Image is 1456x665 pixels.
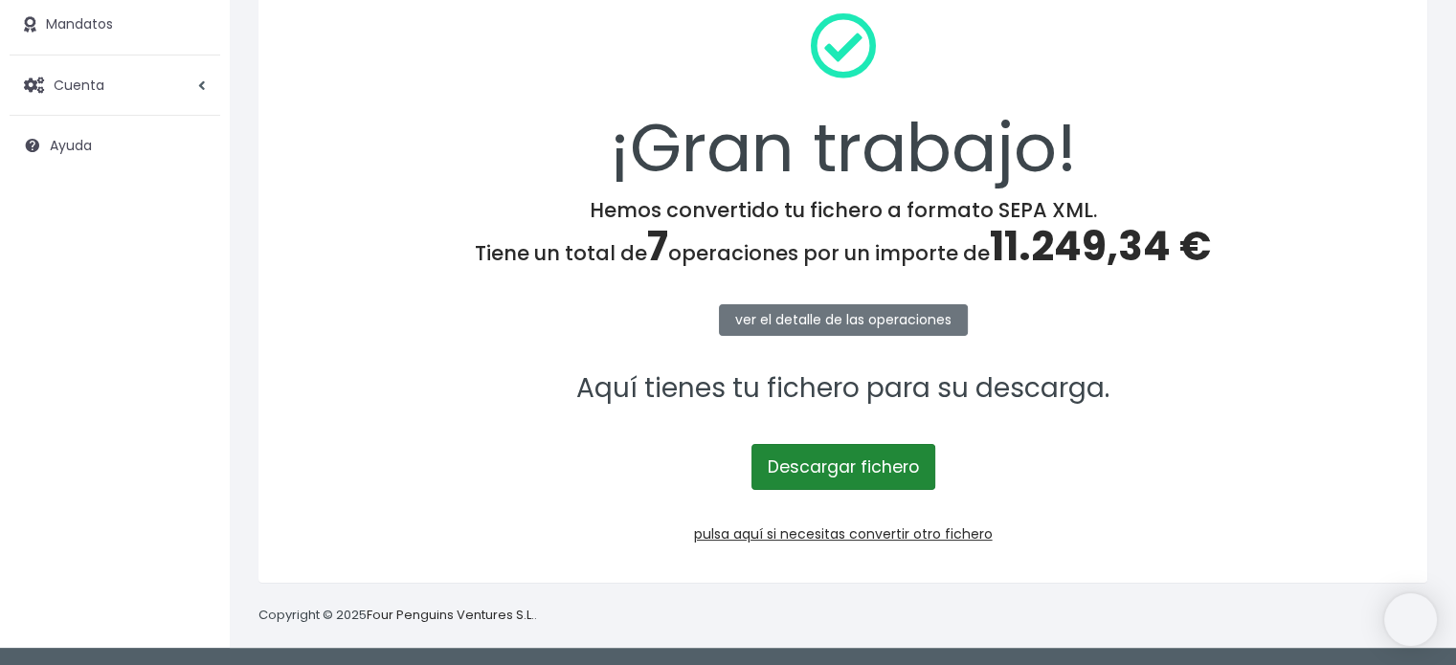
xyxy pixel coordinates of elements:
[647,218,668,275] span: 7
[367,606,534,624] a: Four Penguins Ventures S.L.
[10,65,220,105] a: Cuenta
[258,606,537,626] p: Copyright © 2025 .
[10,125,220,166] a: Ayuda
[10,5,220,45] a: Mandatos
[751,444,935,490] a: Descargar fichero
[694,524,993,543] a: pulsa aquí si necesitas convertir otro fichero
[283,367,1402,410] p: Aquí tienes tu fichero para su descarga.
[50,136,92,155] span: Ayuda
[990,218,1211,275] span: 11.249,34 €
[283,198,1402,271] h4: Hemos convertido tu fichero a formato SEPA XML. Tiene un total de operaciones por un importe de
[54,75,104,94] span: Cuenta
[719,304,968,336] a: ver el detalle de las operaciones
